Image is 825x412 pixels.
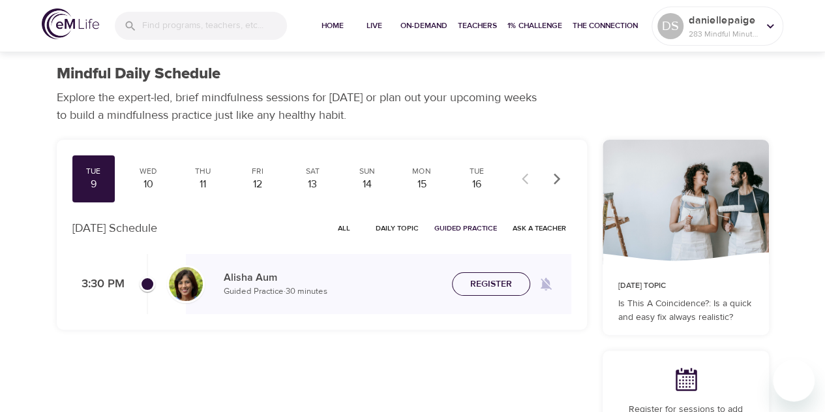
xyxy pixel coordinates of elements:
[241,166,274,177] div: Fri
[773,360,815,402] iframe: Button to launch messaging window
[42,8,99,39] img: logo
[689,28,758,40] p: 283 Mindful Minutes
[323,218,365,238] button: All
[618,297,753,325] p: Is This A Coincidence?: Is a quick and easy fix always realistic?
[460,166,493,177] div: Tue
[351,166,383,177] div: Sun
[507,218,571,238] button: Ask a Teacher
[224,270,442,285] p: Alisha Aum
[689,12,758,28] p: daniellepaige
[142,12,287,40] input: Find programs, teachers, etc...
[406,177,438,192] div: 15
[573,19,638,33] span: The Connection
[400,19,447,33] span: On-Demand
[429,218,502,238] button: Guided Practice
[296,177,329,192] div: 13
[359,19,390,33] span: Live
[618,280,753,292] p: [DATE] Topic
[351,177,383,192] div: 14
[470,276,512,293] span: Register
[224,285,442,298] p: Guided Practice · 30 minutes
[78,177,110,192] div: 9
[460,177,493,192] div: 16
[132,177,164,192] div: 10
[241,177,274,192] div: 12
[406,166,438,177] div: Mon
[57,89,546,124] p: Explore the expert-led, brief mindfulness sessions for [DATE] or plan out your upcoming weeks to ...
[370,218,424,238] button: Daily Topic
[452,272,530,296] button: Register
[187,166,219,177] div: Thu
[329,222,360,234] span: All
[434,222,497,234] span: Guided Practice
[507,19,562,33] span: 1% Challenge
[317,19,348,33] span: Home
[657,13,683,39] div: DS
[57,65,220,84] h1: Mindful Daily Schedule
[296,166,329,177] div: Sat
[187,177,219,192] div: 11
[376,222,419,234] span: Daily Topic
[513,222,566,234] span: Ask a Teacher
[72,219,157,237] p: [DATE] Schedule
[169,267,203,301] img: Alisha%20Aum%208-9-21.jpg
[72,276,125,293] p: 3:30 PM
[458,19,497,33] span: Teachers
[530,268,562,300] span: Remind me when a class goes live every Tuesday at 3:30 PM
[78,166,110,177] div: Tue
[132,166,164,177] div: Wed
